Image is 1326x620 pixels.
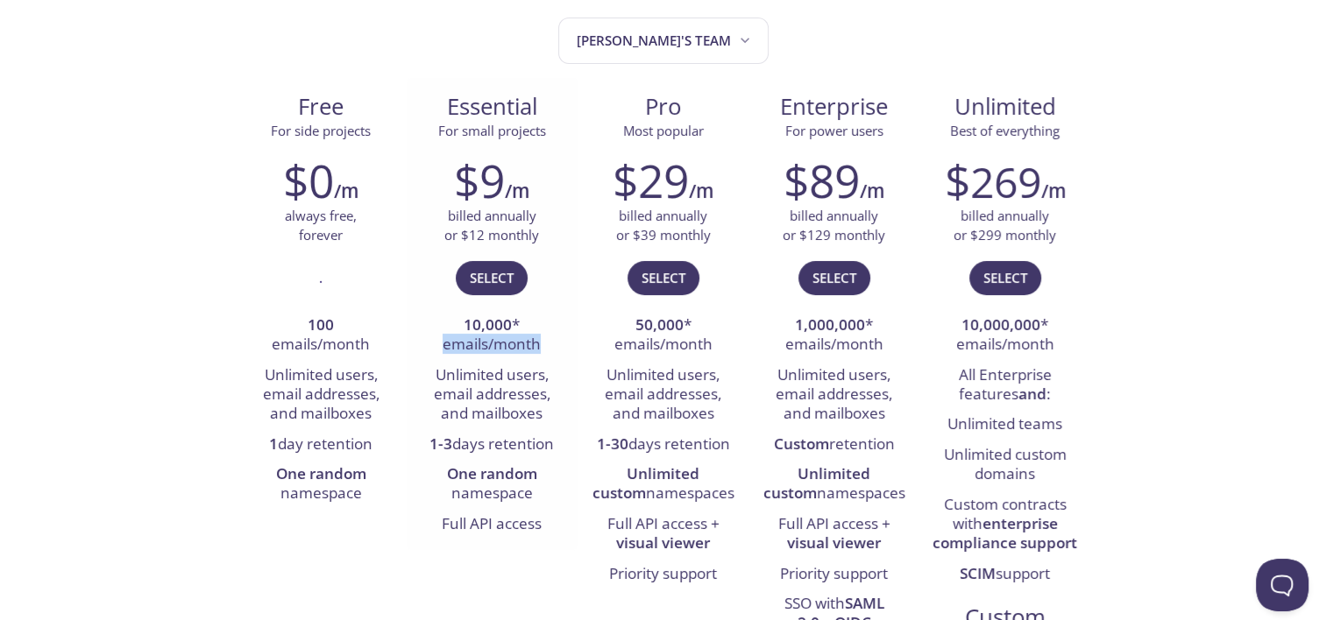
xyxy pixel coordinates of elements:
p: billed annually or $39 monthly [616,207,711,244]
button: Select [969,261,1041,294]
p: always free, forever [285,207,357,244]
li: All Enterprise features : [932,361,1077,411]
li: Full API access + [591,510,735,560]
li: Unlimited users, email addresses, and mailboxes [591,361,735,430]
li: Priority support [591,560,735,589]
span: For power users [785,122,883,139]
li: Custom contracts with [932,490,1077,560]
p: billed annually or $12 monthly [444,207,539,244]
li: namespaces [762,460,906,510]
li: Priority support [762,560,906,589]
li: namespace [420,460,564,510]
li: Unlimited users, email addresses, and mailboxes [762,361,906,430]
h6: /m [689,176,713,206]
strong: SCIM [960,563,996,583]
li: namespaces [591,460,735,510]
h2: $29 [613,154,689,207]
li: support [932,560,1077,589]
span: [PERSON_NAME]'s team [577,29,754,53]
li: * emails/month [762,311,906,361]
li: day retention [249,430,394,460]
strong: 1-3 [429,433,452,454]
button: Select [628,261,699,294]
strong: One random [447,463,537,483]
span: Most popular [623,122,704,139]
li: retention [762,430,906,460]
span: Select [470,266,514,289]
span: Unlimited [954,91,1056,122]
li: Unlimited users, email addresses, and mailboxes [249,361,394,430]
li: namespace [249,460,394,510]
li: Full API access + [762,510,906,560]
span: Free [250,92,393,122]
p: billed annually or $299 monthly [954,207,1056,244]
button: Select [456,261,528,294]
p: billed annually or $129 monthly [783,207,885,244]
iframe: Help Scout Beacon - Open [1256,559,1308,611]
strong: 1 [269,433,278,454]
h6: /m [334,176,358,206]
h2: $89 [784,154,860,207]
strong: 1,000,000 [795,314,865,335]
li: * emails/month [932,311,1077,361]
li: Unlimited users, email addresses, and mailboxes [420,361,564,430]
strong: 50,000 [635,314,684,335]
li: Unlimited custom domains [932,440,1077,490]
span: Essential [421,92,564,122]
h6: /m [860,176,884,206]
li: * emails/month [591,311,735,361]
strong: 1-30 [597,433,628,454]
span: Best of everything [950,122,1060,139]
span: Pro [592,92,734,122]
h6: /m [1041,176,1066,206]
strong: visual viewer [616,532,710,553]
h6: /m [505,176,529,206]
h2: $0 [283,154,334,207]
strong: One random [276,463,366,483]
strong: and [1018,384,1046,404]
span: Select [983,266,1027,289]
span: For side projects [271,122,371,139]
li: days retention [591,430,735,460]
li: Full API access [420,510,564,539]
li: emails/month [249,311,394,361]
strong: enterprise compliance support [932,513,1077,553]
h2: $9 [454,154,505,207]
strong: 10,000,000 [961,314,1040,335]
strong: 10,000 [464,314,512,335]
span: Select [812,266,856,289]
strong: Unlimited custom [763,463,871,503]
li: days retention [420,430,564,460]
strong: Custom [774,433,829,454]
li: Unlimited teams [932,410,1077,440]
span: 269 [970,153,1041,210]
span: For small projects [438,122,546,139]
strong: visual viewer [787,532,881,553]
h2: $ [945,154,1041,207]
span: Enterprise [762,92,905,122]
span: Select [642,266,685,289]
button: Guddu's team [558,18,769,64]
strong: 100 [308,314,334,335]
button: Select [798,261,870,294]
strong: Unlimited custom [592,463,700,503]
li: * emails/month [420,311,564,361]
